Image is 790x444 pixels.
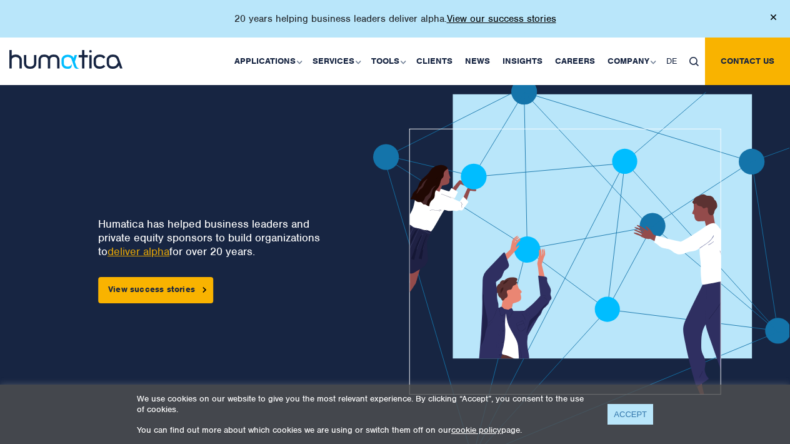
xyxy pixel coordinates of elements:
[549,38,601,85] a: Careers
[459,38,496,85] a: News
[410,38,459,85] a: Clients
[9,50,122,69] img: logo
[137,393,592,415] p: We use cookies on our website to give you the most relevant experience. By clicking “Accept”, you...
[447,13,556,25] a: View our success stories
[228,38,306,85] a: Applications
[607,404,653,425] a: ACCEPT
[107,245,169,258] a: deliver alpha
[306,38,365,85] a: Services
[451,425,501,435] a: cookie policy
[496,38,549,85] a: Insights
[365,38,410,85] a: Tools
[202,287,206,293] img: arrowicon
[98,277,213,303] a: View success stories
[601,38,660,85] a: Company
[666,56,677,66] span: DE
[98,217,328,258] p: Humatica has helped business leaders and private equity sponsors to build organizations to for ov...
[137,425,592,435] p: You can find out more about which cookies we are using or switch them off on our page.
[705,38,790,85] a: Contact us
[660,38,683,85] a: DE
[689,57,699,66] img: search_icon
[234,13,556,25] p: 20 years helping business leaders deliver alpha.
